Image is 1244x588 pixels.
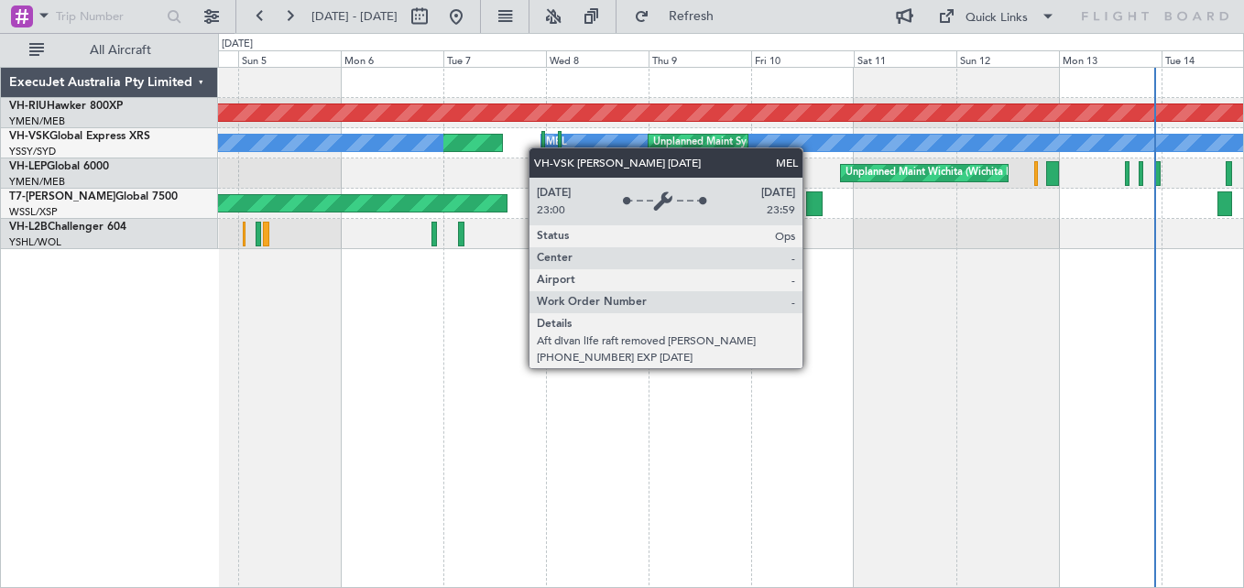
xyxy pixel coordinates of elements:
div: Unplanned Maint Wichita (Wichita Mid-continent) [846,159,1073,187]
div: Sat 11 [854,50,956,67]
span: [DATE] - [DATE] [311,8,398,25]
span: T7-[PERSON_NAME] [9,191,115,202]
span: VH-L2B [9,222,48,233]
div: Mon 13 [1059,50,1162,67]
span: VH-VSK [9,131,49,142]
div: Sun 5 [238,50,341,67]
a: YMEN/MEB [9,114,65,128]
div: Fri 10 [751,50,854,67]
button: All Aircraft [20,36,199,65]
input: Trip Number [56,3,161,30]
div: [DATE] [222,37,253,52]
div: Wed 8 [546,50,649,67]
span: All Aircraft [48,44,193,57]
a: VH-RIUHawker 800XP [9,101,123,112]
div: Thu 9 [649,50,751,67]
span: VH-LEP [9,161,47,172]
a: VH-L2BChallenger 604 [9,222,126,233]
div: Unplanned Maint Sydney ([PERSON_NAME] Intl) [653,129,878,157]
button: Refresh [626,2,736,31]
button: Quick Links [929,2,1064,31]
div: Tue 7 [443,50,546,67]
a: VH-LEPGlobal 6000 [9,161,109,172]
div: Mon 6 [341,50,443,67]
a: WSSL/XSP [9,205,58,219]
div: Quick Links [966,9,1028,27]
a: T7-[PERSON_NAME]Global 7500 [9,191,178,202]
div: Sun 12 [956,50,1059,67]
a: YSHL/WOL [9,235,61,249]
div: MEL [546,129,567,157]
span: Refresh [653,10,730,23]
span: VH-RIU [9,101,47,112]
a: YSSY/SYD [9,145,56,158]
a: YMEN/MEB [9,175,65,189]
a: VH-VSKGlobal Express XRS [9,131,150,142]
